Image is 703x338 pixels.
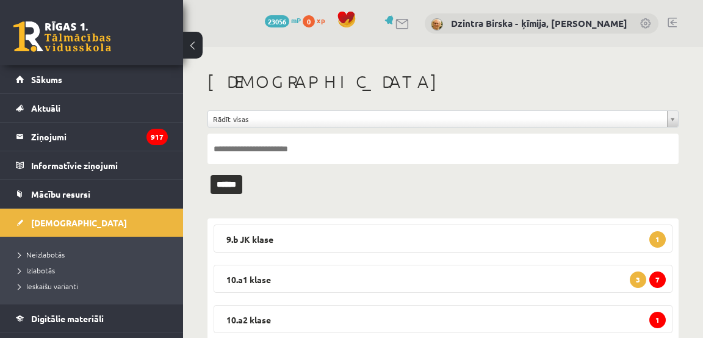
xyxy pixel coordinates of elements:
legend: 9.b JK klase [214,225,672,253]
span: Rādīt visas [213,111,662,127]
span: xp [317,15,325,25]
span: Neizlabotās [18,250,65,259]
span: Ieskaišu varianti [18,281,78,291]
a: Digitālie materiāli [16,304,168,333]
a: Sākums [16,65,168,93]
span: 1 [649,312,666,328]
span: 0 [303,15,315,27]
legend: 10.a2 klase [214,305,672,333]
span: 1 [649,231,666,248]
span: 7 [649,271,666,288]
span: Digitālie materiāli [31,313,104,324]
span: Mācību resursi [31,189,90,200]
a: Neizlabotās [18,249,171,260]
span: Izlabotās [18,265,55,275]
span: Sākums [31,74,62,85]
span: [DEMOGRAPHIC_DATA] [31,217,127,228]
a: Ziņojumi917 [16,123,168,151]
a: Izlabotās [18,265,171,276]
a: Dzintra Birska - ķīmija, [PERSON_NAME] [451,17,627,29]
legend: Ziņojumi [31,123,168,151]
span: 23056 [265,15,289,27]
h1: [DEMOGRAPHIC_DATA] [207,71,679,92]
span: Aktuāli [31,102,60,113]
a: 0 xp [303,15,331,25]
i: 917 [146,129,168,145]
a: Ieskaišu varianti [18,281,171,292]
a: Mācību resursi [16,180,168,208]
a: 23056 mP [265,15,301,25]
a: Rīgas 1. Tālmācības vidusskola [13,21,111,52]
a: [DEMOGRAPHIC_DATA] [16,209,168,237]
legend: Informatīvie ziņojumi [31,151,168,179]
span: mP [291,15,301,25]
a: Aktuāli [16,94,168,122]
img: Dzintra Birska - ķīmija, ķīmija II [431,18,443,31]
a: Rādīt visas [208,111,678,127]
a: Informatīvie ziņojumi [16,151,168,179]
legend: 10.a1 klase [214,265,672,293]
span: 3 [630,271,646,288]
